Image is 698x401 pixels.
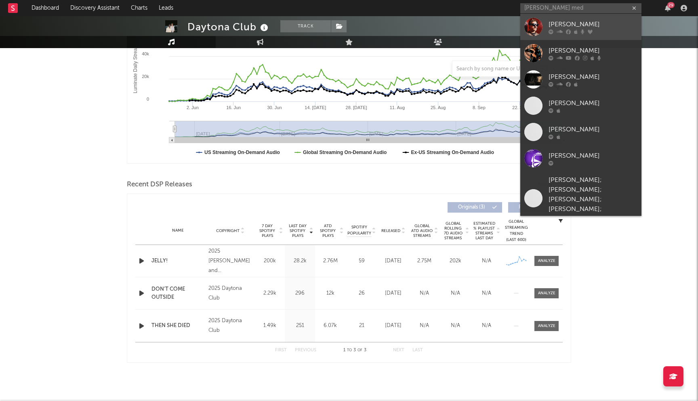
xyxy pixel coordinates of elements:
div: 200k [256,257,283,265]
text: 16. Jun [226,105,241,110]
input: Search for artists [520,3,641,13]
div: 6.07k [317,322,343,330]
div: [DATE] [380,257,407,265]
button: Next [393,348,404,352]
a: [PERSON_NAME] [520,66,641,93]
span: Released [381,228,400,233]
span: 7 Day Spotify Plays [256,224,278,238]
div: N/A [411,289,438,298]
span: Global Rolling 7D Audio Streams [442,221,464,241]
div: N/A [473,257,500,265]
div: Daytona Club [187,20,270,34]
a: [PERSON_NAME] [520,93,641,119]
div: N/A [473,289,500,298]
svg: Luminate Daily Consumption [127,2,571,163]
div: 26 [347,289,376,298]
div: N/A [473,322,500,330]
div: 59 [347,257,376,265]
div: 12k [317,289,343,298]
div: 2025 Daytona Club [208,284,252,303]
div: [PERSON_NAME] [549,98,637,108]
text: 30. Jun [267,105,282,110]
div: [PERSON_NAME] [549,72,637,82]
text: 0 [147,97,149,101]
button: Previous [295,348,316,352]
span: to [347,348,352,352]
text: 22. Sep [512,105,528,110]
a: [PERSON_NAME] [520,119,641,145]
text: 11. Aug [390,105,405,110]
div: 2.29k [256,289,283,298]
a: [PERSON_NAME];[PERSON_NAME];[PERSON_NAME];[PERSON_NAME];[PERSON_NAME];[PERSON_NAME];[PERSON_NAME] [520,171,641,252]
div: N/A [442,322,469,330]
div: Name [151,228,204,234]
text: 25. Aug [431,105,446,110]
div: 28.2k [287,257,313,265]
span: Recent DSP Releases [127,180,192,190]
button: First [275,348,287,352]
div: [PERSON_NAME] [549,46,637,55]
div: [PERSON_NAME];[PERSON_NAME];[PERSON_NAME];[PERSON_NAME];[PERSON_NAME];[PERSON_NAME];[PERSON_NAME] [549,175,637,243]
div: 251 [287,322,313,330]
button: Features(0) [508,202,563,213]
text: 2. Jun [187,105,199,110]
div: [PERSON_NAME] [549,125,637,134]
div: 29 [667,2,675,8]
div: N/A [411,322,438,330]
text: 14. [DATE] [305,105,326,110]
div: 2025 [PERSON_NAME] and [PERSON_NAME] [208,247,252,276]
text: 28. [DATE] [346,105,367,110]
span: Spotify Popularity [347,224,371,236]
button: Last [412,348,423,352]
text: 8. Sep [473,105,486,110]
button: Track [280,20,331,32]
div: 1.49k [256,322,283,330]
text: US Streaming On-Demand Audio [204,150,280,155]
div: 296 [287,289,313,298]
div: [DATE] [380,289,407,298]
div: 2.75M [411,257,438,265]
span: Global ATD Audio Streams [411,224,433,238]
text: Global Streaming On-Demand Audio [303,150,387,155]
span: Features ( 0 ) [513,205,551,210]
div: 1 3 3 [332,346,377,355]
text: Ex-US Streaming On-Demand Audio [411,150,494,155]
div: 2.76M [317,257,343,265]
span: Last Day Spotify Plays [287,224,308,238]
span: Copyright [216,228,240,233]
span: of [357,348,362,352]
a: DON'T COME OUTSIDE [151,285,204,301]
div: 21 [347,322,376,330]
span: Estimated % Playlist Streams Last Day [473,221,495,241]
div: [PERSON_NAME] [549,151,637,160]
text: Luminate Daily Streams [132,42,138,93]
button: 29 [665,5,671,11]
div: [DATE] [380,322,407,330]
a: JELLY! [151,257,204,265]
div: 202k [442,257,469,265]
span: ATD Spotify Plays [317,224,338,238]
div: 2025 Daytona Club [208,316,252,336]
div: N/A [442,289,469,298]
text: 40k [142,51,149,56]
span: Originals ( 3 ) [453,205,490,210]
div: Global Streaming Trend (Last 60D) [504,219,528,243]
button: Originals(3) [448,202,502,213]
a: [PERSON_NAME] [520,145,641,171]
a: [PERSON_NAME] [520,40,641,66]
div: [PERSON_NAME] [549,19,637,29]
input: Search by song name or URL [452,66,538,72]
a: THEN SHE DIED [151,322,204,330]
a: [PERSON_NAME] [520,14,641,40]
